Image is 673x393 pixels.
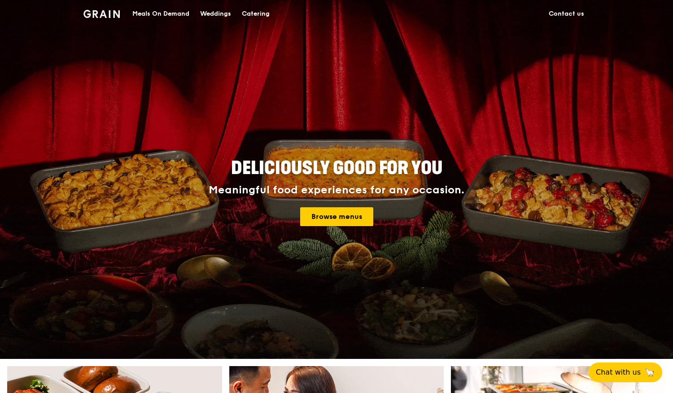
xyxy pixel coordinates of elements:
[543,0,590,27] a: Contact us
[175,184,498,196] div: Meaningful food experiences for any occasion.
[83,10,120,18] img: Grain
[644,367,655,378] span: 🦙
[589,362,662,382] button: Chat with us🦙
[236,0,275,27] a: Catering
[242,0,270,27] div: Catering
[596,367,641,378] span: Chat with us
[195,0,236,27] a: Weddings
[300,207,373,226] a: Browse menus
[231,157,442,179] span: Deliciously good for you
[200,0,231,27] div: Weddings
[132,0,189,27] div: Meals On Demand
